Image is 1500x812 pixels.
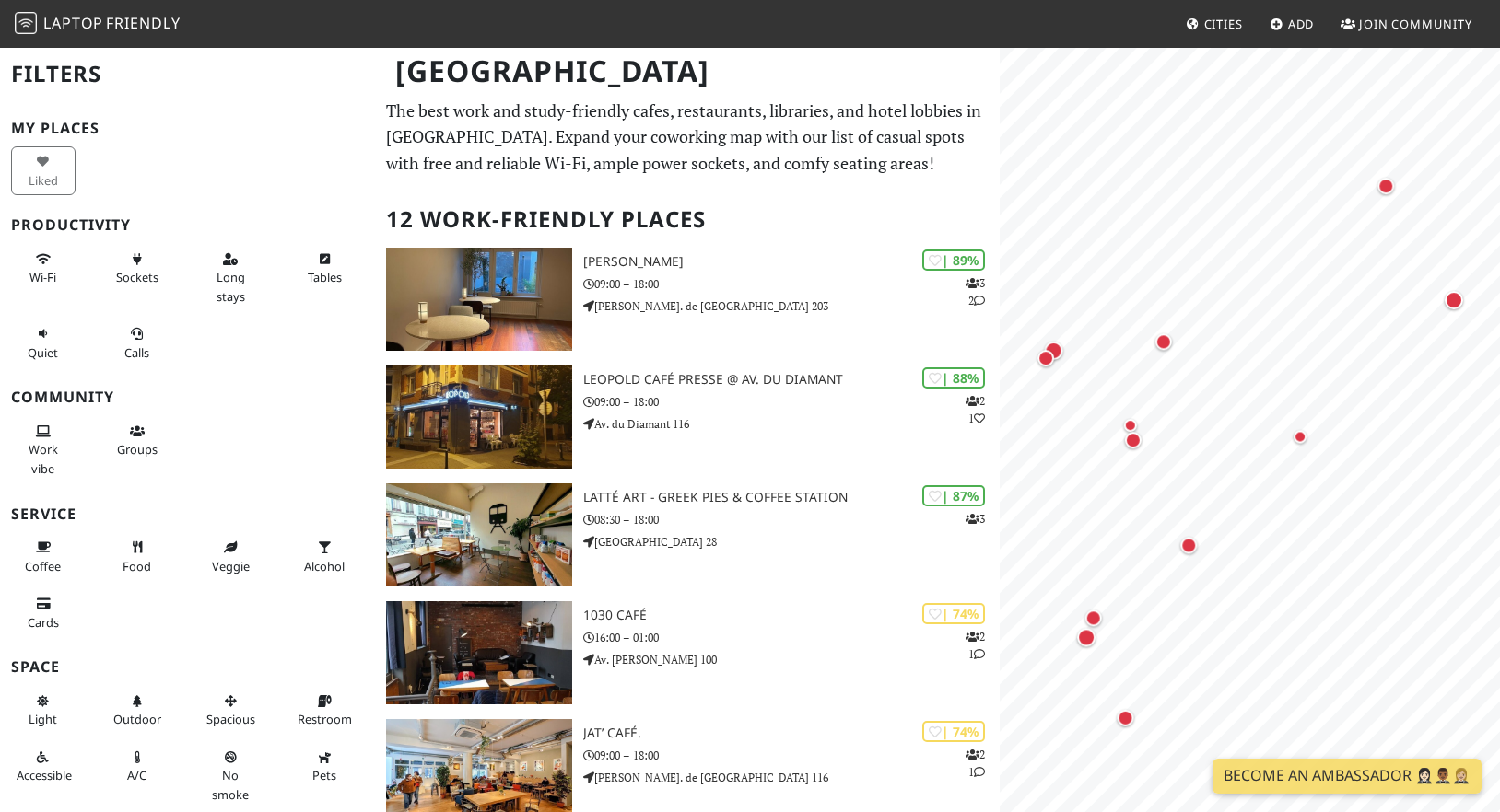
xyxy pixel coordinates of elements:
[292,742,357,791] button: Pets
[922,367,985,389] div: | 88%
[105,319,170,367] button: Calls
[922,603,985,624] div: | 74%
[966,392,985,427] p: 2 1
[113,711,161,727] span: Outdoor area
[212,767,249,802] span: Smoke free
[292,244,357,293] button: Tables
[966,628,985,663] p: 2 1
[1034,346,1058,370] div: Map marker
[11,686,76,735] button: Light
[1359,16,1472,32] span: Join Community
[1073,624,1099,650] div: Map marker
[1119,414,1142,436] div: Map marker
[29,441,58,476] span: People working
[1333,7,1480,41] a: Join Community
[583,297,1000,315] p: [PERSON_NAME]. de [GEOGRAPHIC_DATA] 203
[583,372,1000,388] h3: Leopold Café Presse @ Av. du Diamant
[922,249,985,271] div: | 89%
[25,558,61,574] span: Coffee
[1178,7,1250,41] a: Cities
[11,319,76,367] button: Quiet
[15,8,181,41] a: LaptopFriendly LaptopFriendly
[11,532,76,581] button: Coffee
[1082,606,1106,630] div: Map marker
[11,505,364,523] h3: Service
[386,601,572,704] img: 1030 Café
[124,344,149,361] span: Video/audio calls
[386,191,989,248] h2: 12 Work-Friendly Places
[583,533,1000,551] p: [GEOGRAPHIC_DATA] 28
[11,588,76,637] button: Cards
[386,98,989,177] p: The best work and study-friendly cafes, restaurants, libraries, and hotel lobbies in [GEOGRAPHIC_...
[1121,428,1145,452] div: Map marker
[105,742,170,791] button: A/C
[1441,287,1467,313] div: Map marker
[583,511,1000,528] p: 08:30 – 18:00
[922,721,985,742] div: | 74%
[386,483,572,586] img: Latté Art - Greek Pies & Coffee Station
[15,12,37,34] img: LaptopFriendly
[375,365,1000,469] a: Leopold Café Presse @ Av. du Diamant | 88% 21 Leopold Café Presse @ Av. du Diamant 09:00 – 18:00 ...
[105,686,170,735] button: Outdoor
[583,651,1000,668] p: Av. [PERSON_NAME] 100
[217,269,245,304] span: Long stays
[1041,338,1067,364] div: Map marker
[11,244,76,293] button: Wi-Fi
[212,558,250,574] span: Veggie
[29,711,57,727] span: Natural light
[583,629,1000,646] p: 16:00 – 01:00
[583,393,1000,411] p: 09:00 – 18:00
[106,13,180,33] span: Friendly
[28,614,59,631] span: Credit cards
[199,742,264,809] button: No smoke
[17,767,72,783] span: Accessible
[386,248,572,351] img: Jackie
[117,441,158,458] span: Group tables
[922,485,985,506] div: | 87%
[199,244,264,311] button: Long stays
[28,344,58,361] span: Quiet
[1288,16,1315,32] span: Add
[583,254,1000,270] h3: [PERSON_NAME]
[1213,759,1482,794] a: Become an Ambassador 🤵🏻‍♀️🤵🏾‍♂️🤵🏼‍♀️
[304,558,345,574] span: Alcohol
[312,767,336,783] span: Pet friendly
[206,711,255,727] span: Spacious
[1114,705,1138,729] div: Map marker
[11,216,364,234] h3: Productivity
[105,416,170,465] button: Groups
[1289,425,1311,447] div: Map marker
[966,746,985,781] p: 2 1
[375,601,1000,704] a: 1030 Café | 74% 21 1030 Café 16:00 – 01:00 Av. [PERSON_NAME] 100
[583,275,1000,293] p: 09:00 – 18:00
[1204,16,1243,32] span: Cities
[292,686,357,735] button: Restroom
[381,46,996,97] h1: [GEOGRAPHIC_DATA]
[1152,330,1176,354] div: Map marker
[966,510,985,528] p: 3
[1375,174,1399,198] div: Map marker
[375,483,1000,586] a: Latté Art - Greek Pies & Coffee Station | 87% 3 Latté Art - Greek Pies & Coffee Station 08:30 – 1...
[966,274,985,309] p: 3 2
[11,742,76,791] button: Accessible
[1262,7,1322,41] a: Add
[292,532,357,581] button: Alcohol
[105,532,170,581] button: Food
[123,558,151,574] span: Food
[11,46,364,102] h2: Filters
[11,120,364,137] h3: My Places
[11,416,76,483] button: Work vibe
[105,244,170,293] button: Sockets
[583,490,1000,505] h3: Latté Art - Greek Pies & Coffee Station
[583,725,1000,741] h3: JAT’ Café.
[386,365,572,469] img: Leopold Café Presse @ Av. du Diamant
[43,13,103,33] span: Laptop
[1178,533,1201,557] div: Map marker
[127,767,146,783] span: Air conditioned
[583,769,1000,786] p: [PERSON_NAME]. de [GEOGRAPHIC_DATA] 116
[583,608,1000,623] h3: 1030 Café
[199,532,264,581] button: Veggie
[11,658,364,676] h3: Space
[583,415,1000,433] p: Av. du Diamant 116
[199,686,264,735] button: Spacious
